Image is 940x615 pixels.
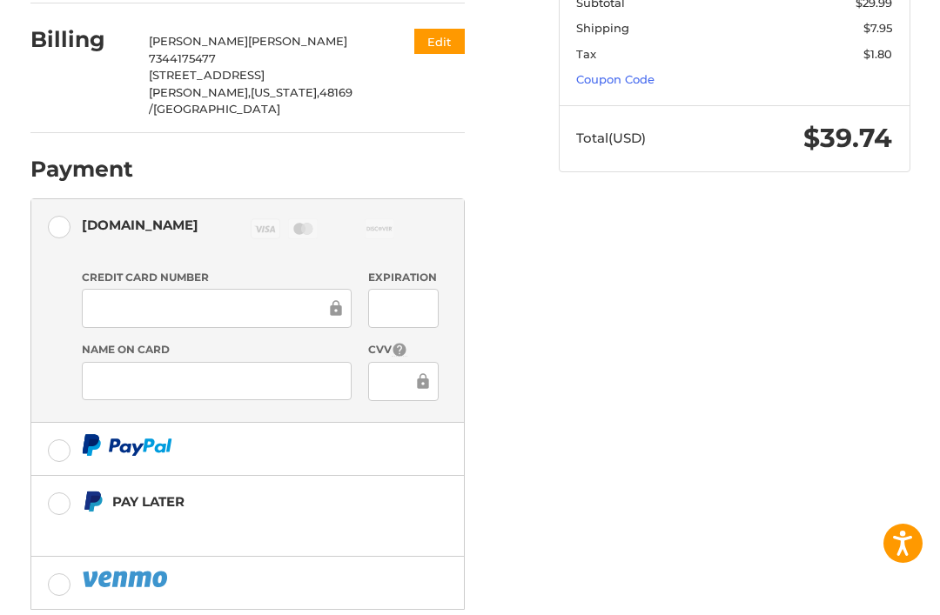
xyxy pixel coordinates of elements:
img: Pay Later icon [82,491,104,512]
label: Credit Card Number [82,270,352,285]
label: Expiration [368,270,439,285]
span: $7.95 [863,21,892,35]
img: PayPal icon [82,434,172,456]
span: [US_STATE], [251,85,319,99]
span: $1.80 [863,47,892,61]
label: CVV [368,342,439,358]
span: [STREET_ADDRESS] [149,68,265,82]
img: PayPal icon [82,568,171,590]
span: Tax [576,47,596,61]
span: 7344175477 [149,51,216,65]
label: Name on Card [82,342,352,358]
span: $39.74 [803,122,892,154]
h2: Billing [30,26,132,53]
a: Coupon Code [576,72,655,86]
span: [GEOGRAPHIC_DATA] [153,102,280,116]
h2: Payment [30,156,133,183]
span: [PERSON_NAME] [248,34,347,48]
div: [DOMAIN_NAME] [82,211,198,239]
iframe: PayPal Message 1 [82,519,439,535]
button: Edit [414,29,465,54]
span: [PERSON_NAME] [149,34,248,48]
span: Total (USD) [576,130,646,146]
div: Pay Later [112,487,439,516]
span: [PERSON_NAME], [149,85,251,99]
span: Shipping [576,21,629,35]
